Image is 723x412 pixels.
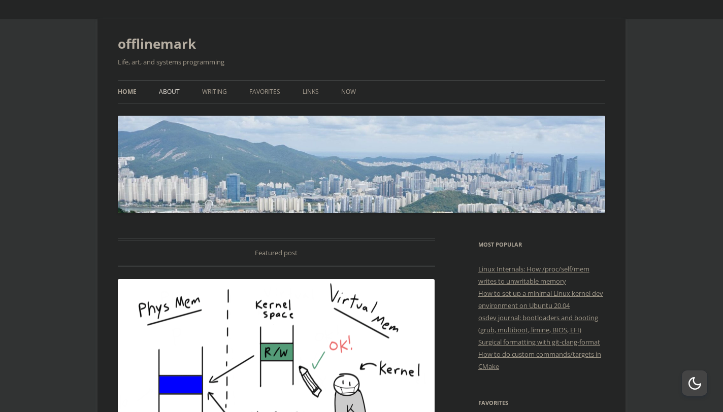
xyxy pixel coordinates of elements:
[118,31,196,56] a: offlinemark
[478,289,603,310] a: How to set up a minimal Linux kernel dev environment on Ubuntu 20.04
[303,81,319,103] a: Links
[478,264,589,286] a: Linux Internals: How /proc/self/mem writes to unwritable memory
[118,116,605,213] img: offlinemark
[118,238,435,267] div: Featured post
[478,337,600,347] a: Surgical formatting with git-clang-format
[478,350,601,371] a: How to do custom commands/targets in CMake
[478,397,605,409] h3: Favorites
[118,56,605,68] h2: Life, art, and systems programming
[202,81,227,103] a: Writing
[478,313,598,334] a: osdev journal: bootloaders and booting (grub, multiboot, limine, BIOS, EFI)
[118,81,137,103] a: Home
[478,238,605,251] h3: Most Popular
[159,81,180,103] a: About
[341,81,356,103] a: Now
[249,81,280,103] a: Favorites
